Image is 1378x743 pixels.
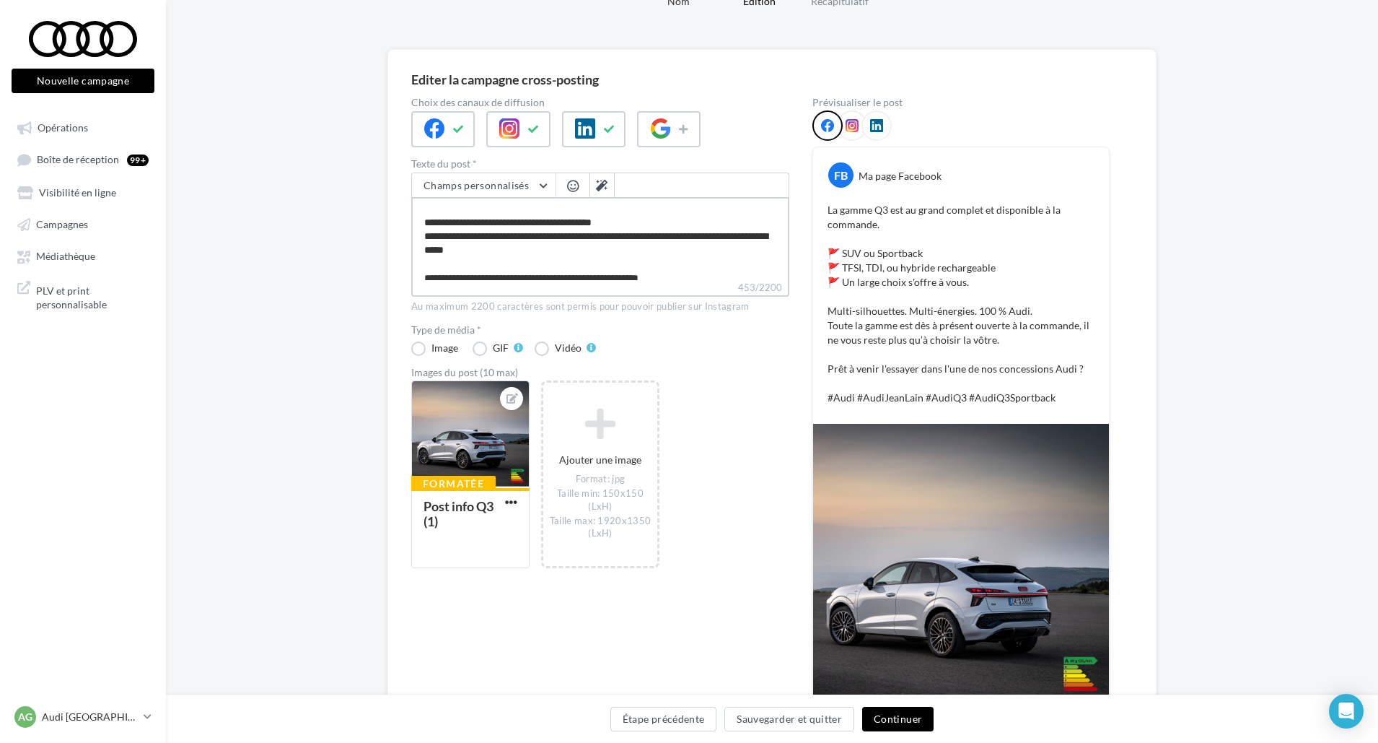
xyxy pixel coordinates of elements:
div: Editer la campagne cross-posting [411,73,599,86]
button: Sauvegarder et quitter [724,707,854,731]
span: PLV et print personnalisable [36,281,149,312]
p: Audi [GEOGRAPHIC_DATA] [42,710,138,724]
label: Texte du post * [411,159,789,169]
button: Continuer [862,707,934,731]
button: Étape précédente [610,707,717,731]
a: Médiathèque [9,243,157,269]
a: PLV et print personnalisable [9,275,157,318]
a: Campagnes [9,211,157,237]
span: Campagnes [36,218,88,230]
div: GIF [493,343,509,353]
span: Boîte de réception [37,154,119,166]
div: Ma page Facebook [859,169,942,183]
span: Médiathèque [36,251,95,263]
span: Visibilité en ligne [39,186,116,199]
a: Visibilité en ligne [9,179,157,205]
span: Champs personnalisés [424,179,529,191]
button: Champs personnalisés [412,173,556,198]
div: Vidéo [555,343,582,353]
div: Image [431,343,458,353]
a: AG Audi [GEOGRAPHIC_DATA] [12,703,154,731]
label: 453/2200 [411,280,789,297]
div: FB [828,162,853,188]
span: AG [18,710,32,724]
div: 99+ [127,155,149,166]
div: Formatée [411,476,496,492]
p: La gamme Q3 est au grand complet et disponible à la commande. 🚩 SUV ou Sportback 🚩 TFSI, TDI, ou ... [828,203,1094,405]
button: Nouvelle campagne [12,69,154,93]
label: Choix des canaux de diffusion [411,97,789,108]
div: Prévisualiser le post [812,97,1110,108]
a: Opérations [9,114,157,140]
a: Boîte de réception99+ [9,146,157,173]
label: Type de média * [411,325,789,335]
span: Opérations [38,121,88,134]
div: Au maximum 2200 caractères sont permis pour pouvoir publier sur Instagram [411,300,789,313]
div: Open Intercom Messenger [1329,694,1364,729]
div: Images du post (10 max) [411,368,789,378]
div: Post info Q3 (1) [424,498,493,529]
